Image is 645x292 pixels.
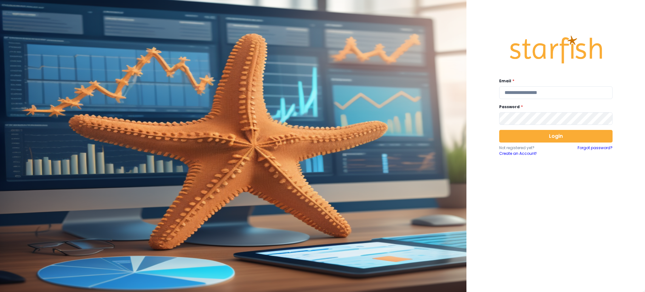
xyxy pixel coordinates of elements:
p: Not registered yet? [499,145,556,151]
button: Login [499,130,613,143]
a: Create an Account! [499,151,556,156]
label: Email [499,78,609,84]
a: Forgot password? [578,145,613,156]
label: Password [499,104,609,110]
img: Logo.42cb71d561138c82c4ab.png [509,30,603,69]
